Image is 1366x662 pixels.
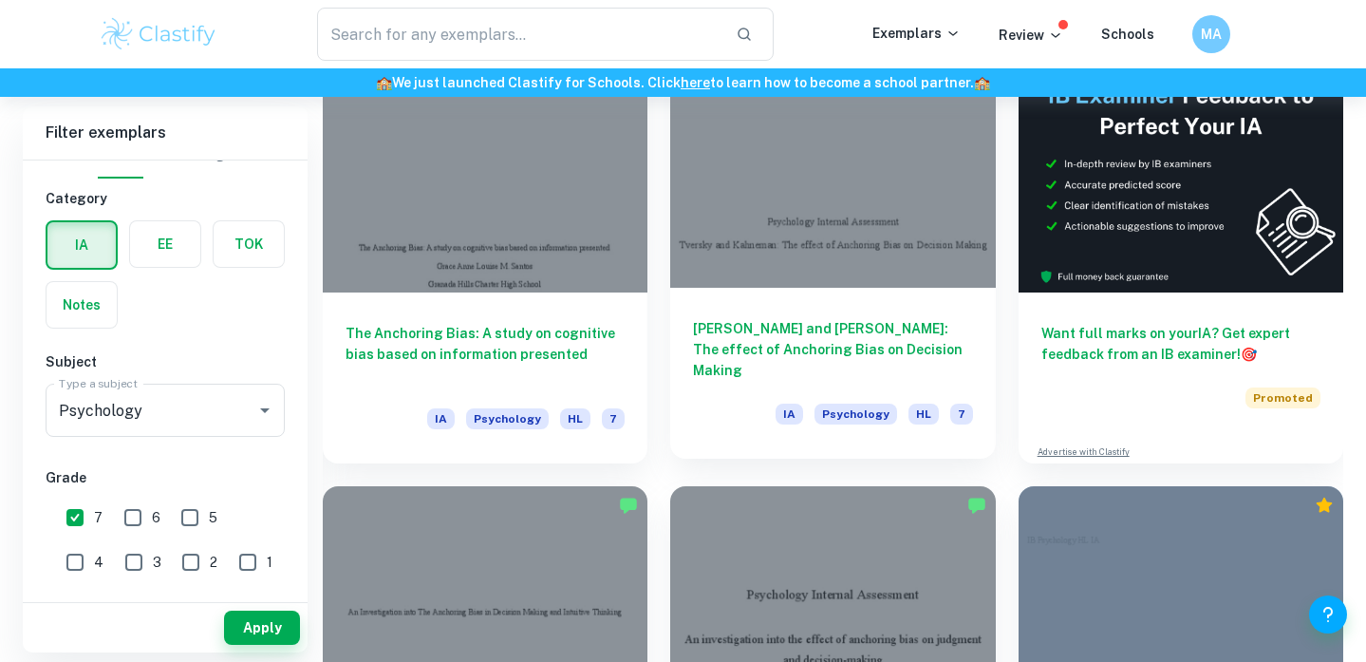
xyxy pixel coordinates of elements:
a: Advertise with Clastify [1038,445,1130,459]
img: Thumbnail [1019,48,1343,293]
span: 🏫 [974,75,990,90]
h6: Want full marks on your IA ? Get expert feedback from an IB examiner! [1041,323,1320,365]
span: Psychology [466,408,549,429]
h6: We just launched Clastify for Schools. Click to learn how to become a school partner. [4,72,1362,93]
span: 5 [209,507,217,528]
button: Notes [47,282,117,328]
img: Clastify logo [99,15,219,53]
span: 🏫 [376,75,392,90]
span: 6 [152,507,160,528]
p: Review [999,25,1063,46]
span: HL [908,404,939,425]
button: EE [130,221,200,267]
input: Search for any exemplars... [317,8,721,61]
span: 1 [267,552,272,573]
a: [PERSON_NAME] and [PERSON_NAME]: The effect of Anchoring Bias on Decision MakingIAPsychologyHL7 [670,48,995,463]
h6: [PERSON_NAME] and [PERSON_NAME]: The effect of Anchoring Bias on Decision Making [693,318,972,381]
p: Exemplars [872,23,961,44]
span: 🎯 [1241,347,1257,362]
h6: MA [1200,24,1222,45]
span: 2 [210,552,217,573]
a: here [681,75,710,90]
span: IA [427,408,455,429]
h6: The Anchoring Bias: A study on cognitive bias based on information presented [346,323,625,386]
h6: Grade [46,467,285,488]
button: Apply [224,611,300,645]
span: HL [560,408,590,429]
button: Open [252,397,278,424]
button: MA [1192,15,1230,53]
button: Help and Feedback [1309,596,1347,634]
img: Marked [619,496,638,515]
button: TOK [214,221,284,267]
span: Promoted [1245,388,1320,408]
h6: Category [46,188,285,209]
h6: Subject [46,351,285,372]
h6: Filter exemplars [23,106,308,160]
img: Marked [967,496,986,515]
span: 7 [602,408,625,429]
span: 7 [950,404,973,425]
label: Type a subject [59,375,138,391]
div: Premium [1315,496,1334,515]
span: IA [776,404,803,425]
a: The Anchoring Bias: A study on cognitive bias based on information presentedIAPsychologyHL7 [323,48,647,463]
a: Schools [1101,27,1154,42]
button: IA [47,222,116,268]
span: 4 [94,552,103,573]
span: 7 [94,507,103,528]
span: 3 [153,552,161,573]
a: Want full marks on yourIA? Get expert feedback from an IB examiner!PromotedAdvertise with Clastify [1019,48,1343,463]
span: Psychology [814,404,897,425]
